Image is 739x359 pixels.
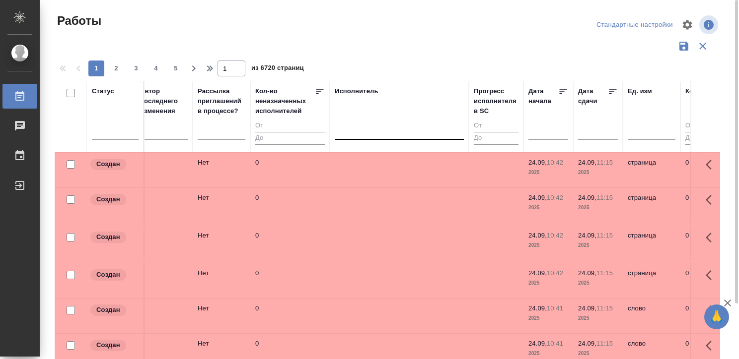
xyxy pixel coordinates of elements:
span: 5 [168,63,184,73]
td: страница [623,263,680,298]
p: 2025 [528,240,568,250]
div: Заказ еще не согласован с клиентом, искать исполнителей рано [89,268,139,282]
p: 2025 [528,313,568,323]
p: 10:42 [547,159,563,166]
td: 0 [680,188,730,223]
button: 4 [148,60,164,76]
span: 4 [148,63,164,73]
td: страница [623,153,680,187]
button: Здесь прячутся важные кнопки [700,153,724,177]
p: 10:42 [547,232,563,239]
p: Создан [96,159,120,169]
td: 0 [250,299,330,333]
td: страница [623,188,680,223]
button: 3 [128,60,144,76]
p: 10:41 [547,304,563,312]
td: Нет [193,153,250,187]
input: До [685,132,725,144]
td: Нет [193,263,250,298]
td: 0 [680,226,730,260]
button: Здесь прячутся важные кнопки [700,299,724,322]
p: 11:15 [596,232,613,239]
p: 2025 [578,349,618,359]
p: 10:42 [547,269,563,277]
p: 2025 [528,203,568,213]
p: 24.09, [528,232,547,239]
p: 24.09, [528,194,547,201]
div: Заказ еще не согласован с клиентом, искать исполнителей рано [89,231,139,244]
p: 2025 [578,203,618,213]
span: Посмотреть информацию [699,15,720,34]
button: Здесь прячутся важные кнопки [700,226,724,249]
p: 2025 [528,168,568,178]
p: 10:41 [547,340,563,347]
div: Кол-во неназначенных исполнителей [255,86,315,116]
span: Работы [55,13,101,29]
p: Создан [96,270,120,280]
td: слово [623,299,680,333]
div: Исполнитель [335,86,378,96]
p: 24.09, [528,159,547,166]
p: 11:15 [596,194,613,201]
p: 24.09, [578,304,596,312]
p: 24.09, [528,269,547,277]
div: Кол-во [685,86,708,96]
p: Создан [96,232,120,242]
span: из 6720 страниц [251,62,304,76]
p: 24.09, [578,232,596,239]
p: 24.09, [528,304,547,312]
div: Заказ еще не согласован с клиентом, искать исполнителей рано [89,158,139,171]
span: 2 [108,63,124,73]
p: 11:15 [596,340,613,347]
p: 24.09, [578,194,596,201]
p: 2025 [578,240,618,250]
button: 2 [108,60,124,76]
td: 0 [250,226,330,260]
button: Сохранить фильтры [674,37,693,56]
div: Дата сдачи [578,86,608,106]
input: До [474,132,518,144]
td: Нет [193,188,250,223]
span: 🙏 [708,306,725,327]
td: Нет [193,226,250,260]
td: Нет [193,299,250,333]
p: 11:15 [596,269,613,277]
p: 2025 [528,349,568,359]
p: 10:42 [547,194,563,201]
td: 0 [680,263,730,298]
td: страница [623,226,680,260]
div: Автор последнего изменения [140,86,188,116]
div: Дата начала [528,86,558,106]
td: 0 [250,263,330,298]
button: Сбросить фильтры [693,37,712,56]
button: Здесь прячутся важные кнопки [700,334,724,358]
div: Рассылка приглашений в процессе? [198,86,245,116]
p: 11:15 [596,304,613,312]
span: 3 [128,63,144,73]
td: 0 [250,188,330,223]
button: 5 [168,60,184,76]
div: Заказ еще не согласован с клиентом, искать исполнителей рано [89,339,139,352]
div: Ед. изм [628,86,652,96]
p: Создан [96,194,120,204]
p: Создан [96,305,120,315]
p: 11:15 [596,159,613,166]
div: Статус [92,86,114,96]
p: 24.09, [578,159,596,166]
button: Здесь прячутся важные кнопки [700,263,724,287]
p: 24.09, [578,269,596,277]
p: 2025 [578,278,618,288]
p: 24.09, [578,340,596,347]
p: 2025 [578,168,618,178]
p: 2025 [528,278,568,288]
button: Здесь прячутся важные кнопки [700,188,724,212]
input: От [474,120,518,132]
div: Заказ еще не согласован с клиентом, искать исполнителей рано [89,193,139,206]
p: 2025 [578,313,618,323]
span: Настроить таблицу [675,13,699,37]
input: От [685,120,725,132]
input: От [255,120,325,132]
div: Заказ еще не согласован с клиентом, искать исполнителей рано [89,303,139,317]
div: split button [594,17,675,33]
p: 24.09, [528,340,547,347]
